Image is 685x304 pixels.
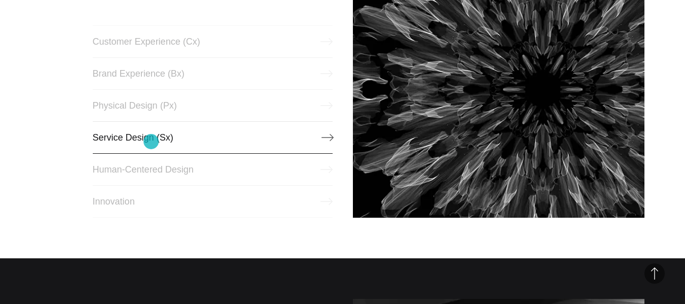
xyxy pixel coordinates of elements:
a: Human-Centered Design [93,153,333,186]
a: Customer Experience (Cx) [93,25,333,58]
a: Brand Experience (Bx) [93,57,333,90]
a: Physical Design (Px) [93,89,333,122]
a: Innovation [93,185,333,218]
button: Back to Top [644,263,665,284]
a: Service Design (Sx) [93,121,333,154]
